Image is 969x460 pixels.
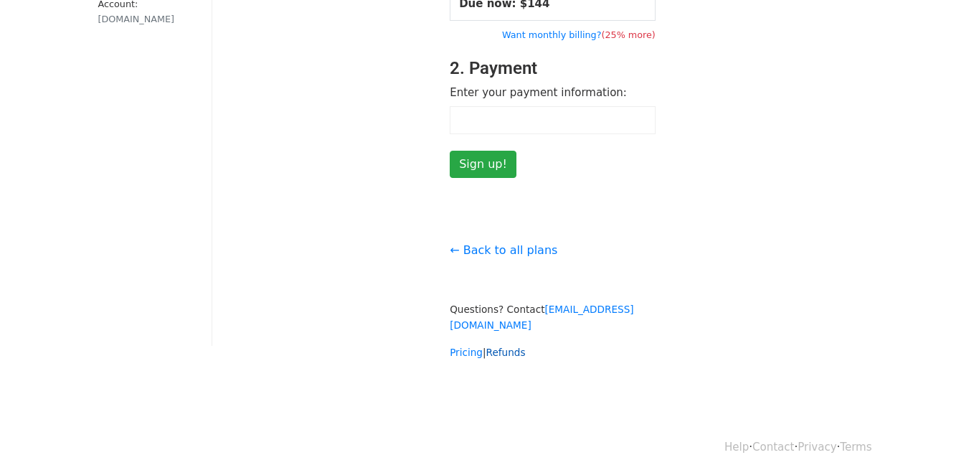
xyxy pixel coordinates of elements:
[450,304,633,331] small: Questions? Contact
[458,114,648,126] iframe: Sicherer Eingaberahmen für Kartenzahlungen
[486,347,526,358] a: Refunds
[601,29,655,40] span: (25% more)
[897,391,969,460] iframe: Chat Widget
[450,347,483,358] a: Pricing
[897,391,969,460] div: Chat-Widget
[450,304,633,331] a: [EMAIL_ADDRESS][DOMAIN_NAME]
[840,441,871,454] a: Terms
[450,243,557,257] a: ← Back to all plans
[450,58,656,79] h3: 2. Payment
[450,85,627,101] label: Enter your payment information:
[450,151,516,178] input: Sign up!
[502,29,656,40] a: Want monthly billing?(25% more)
[752,441,794,454] a: Contact
[98,12,189,26] div: [DOMAIN_NAME]
[798,441,836,454] a: Privacy
[724,441,749,454] a: Help
[450,347,525,358] small: |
